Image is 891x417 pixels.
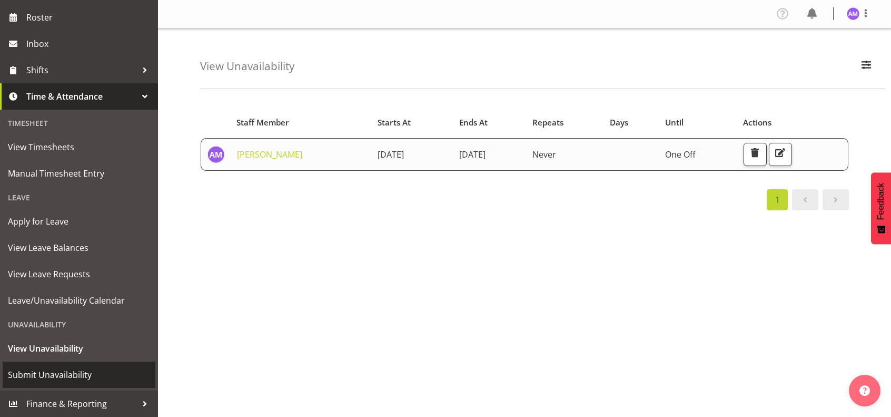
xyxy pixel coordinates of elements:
[26,89,137,104] span: Time & Attendance
[378,117,411,129] span: Starts At
[8,367,150,383] span: Submit Unavailability
[532,149,556,160] span: Never
[871,172,891,244] button: Feedback - Show survey
[8,139,150,155] span: View Timesheets
[26,396,137,412] span: Finance & Reporting
[3,287,155,314] a: Leave/Unavailability Calendar
[3,335,155,362] a: View Unavailability
[744,143,767,166] button: Delete Unavailability
[3,112,155,134] div: Timesheet
[665,117,684,129] span: Until
[207,146,224,163] img: amal-makan1835.jpg
[200,60,294,72] h4: View Unavailability
[876,183,886,220] span: Feedback
[3,235,155,261] a: View Leave Balances
[8,240,150,256] span: View Leave Balances
[743,117,771,129] span: Actions
[8,293,150,308] span: Leave/Unavailability Calendar
[3,314,155,335] div: Unavailability
[8,266,150,282] span: View Leave Requests
[378,149,404,160] span: [DATE]
[847,7,859,20] img: amal-makan1835.jpg
[859,385,870,396] img: help-xxl-2.png
[26,36,153,52] span: Inbox
[236,117,289,129] span: Staff Member
[3,187,155,208] div: Leave
[459,149,486,160] span: [DATE]
[8,214,150,229] span: Apply for Leave
[459,117,488,129] span: Ends At
[8,341,150,356] span: View Unavailability
[665,149,696,160] span: One Off
[8,166,150,181] span: Manual Timesheet Entry
[610,117,628,129] span: Days
[769,143,792,166] button: Edit Unavailability
[532,117,563,129] span: Repeats
[3,261,155,287] a: View Leave Requests
[26,62,137,78] span: Shifts
[237,149,302,160] a: [PERSON_NAME]
[3,208,155,235] a: Apply for Leave
[3,362,155,388] a: Submit Unavailability
[26,9,153,25] span: Roster
[855,55,877,78] button: Filter Employees
[3,160,155,187] a: Manual Timesheet Entry
[3,134,155,160] a: View Timesheets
